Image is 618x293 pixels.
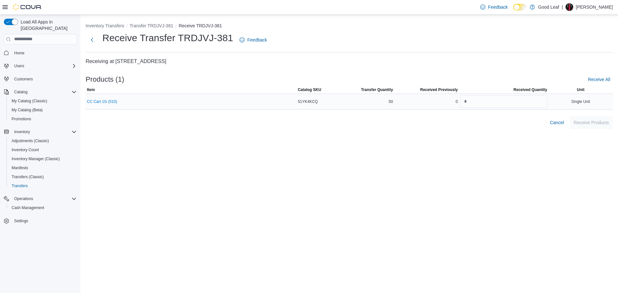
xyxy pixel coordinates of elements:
[12,128,33,136] button: Inventory
[12,147,39,152] span: Inventory Count
[513,4,527,11] input: Dark Mode
[488,4,508,10] span: Feedback
[86,23,613,30] nav: An example of EuiBreadcrumbs
[9,115,77,123] span: Promotions
[14,77,33,82] span: Customers
[9,106,45,114] a: My Catalog (Beta)
[14,89,27,95] span: Catalog
[1,127,79,136] button: Inventory
[6,181,79,190] button: Transfers
[9,137,77,145] span: Adjustments (Classic)
[577,87,584,92] span: Unit
[9,155,77,163] span: Inventory Manager (Classic)
[6,145,79,154] button: Inventory Count
[338,86,394,94] button: Transfer Quantity
[6,96,79,105] button: My Catalog (Classic)
[9,106,77,114] span: My Catalog (Beta)
[1,74,79,84] button: Customers
[9,182,30,190] a: Transfers
[12,75,35,83] a: Customers
[12,217,77,225] span: Settings
[548,86,613,94] button: Unit
[6,203,79,212] button: Cash Management
[9,173,77,181] span: Transfers (Classic)
[6,154,79,163] button: Inventory Manager (Classic)
[12,174,44,179] span: Transfers (Classic)
[12,205,44,210] span: Cash Management
[12,49,77,57] span: Home
[12,62,27,70] button: Users
[12,98,47,104] span: My Catalog (Classic)
[298,87,321,92] span: Catalog SKU
[296,86,338,94] button: Catalog SKU
[12,195,36,203] button: Operations
[9,164,31,172] a: Manifests
[86,58,613,65] h4: Receiving at [STREET_ADDRESS]
[389,99,393,104] span: 50
[9,97,50,105] a: My Catalog (Classic)
[237,33,269,46] a: Feedback
[585,73,613,86] button: Receive All
[576,3,613,11] p: [PERSON_NAME]
[9,164,77,172] span: Manifests
[574,119,609,126] span: Receive Products
[1,61,79,70] button: Users
[1,216,79,225] button: Settings
[14,129,30,134] span: Inventory
[12,49,27,57] a: Home
[9,97,77,105] span: My Catalog (Classic)
[550,119,564,126] span: Cancel
[6,172,79,181] button: Transfers (Classic)
[570,116,613,129] button: Receive Products
[478,1,510,14] a: Feedback
[6,105,79,114] button: My Catalog (Beta)
[179,23,222,28] button: Receive TRDJVJ-381
[12,88,77,96] span: Catalog
[12,195,77,203] span: Operations
[459,86,548,94] button: Received Quantity
[12,88,30,96] button: Catalog
[130,23,173,28] button: Transfer TRDJVJ-381
[12,128,77,136] span: Inventory
[14,63,24,69] span: Users
[6,163,79,172] button: Manifests
[13,4,42,10] img: Cova
[420,87,458,92] span: Received Previously
[9,146,77,154] span: Inventory Count
[588,76,610,83] span: Receive All
[9,155,62,163] a: Inventory Manager (Classic)
[6,136,79,145] button: Adjustments (Classic)
[9,146,42,154] a: Inventory Count
[86,23,124,28] button: Inventory Transfers
[86,76,124,83] h3: Products (1)
[548,116,567,129] button: Cancel
[12,75,77,83] span: Customers
[12,165,28,170] span: Manifests
[1,194,79,203] button: Operations
[9,204,77,212] span: Cash Management
[566,3,573,11] div: Ryan Liguori
[298,99,318,104] span: 51YK4KCQ
[12,116,31,122] span: Promotions
[9,115,34,123] a: Promotions
[247,37,267,43] span: Feedback
[9,204,47,212] a: Cash Management
[9,137,51,145] a: Adjustments (Classic)
[513,87,547,92] span: Received Quantity
[87,99,117,104] button: CC Cart 1G (510)
[12,138,49,143] span: Adjustments (Classic)
[456,99,458,104] span: 0
[14,50,24,56] span: Home
[14,196,33,201] span: Operations
[18,19,77,32] span: Load All Apps in [GEOGRAPHIC_DATA]
[12,183,28,188] span: Transfers
[548,98,613,105] div: Single Unit
[86,86,296,94] button: Item
[86,33,98,46] button: Next
[1,48,79,58] button: Home
[562,3,563,11] p: |
[12,107,43,113] span: My Catalog (Beta)
[12,62,77,70] span: Users
[361,87,393,92] span: Transfer Quantity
